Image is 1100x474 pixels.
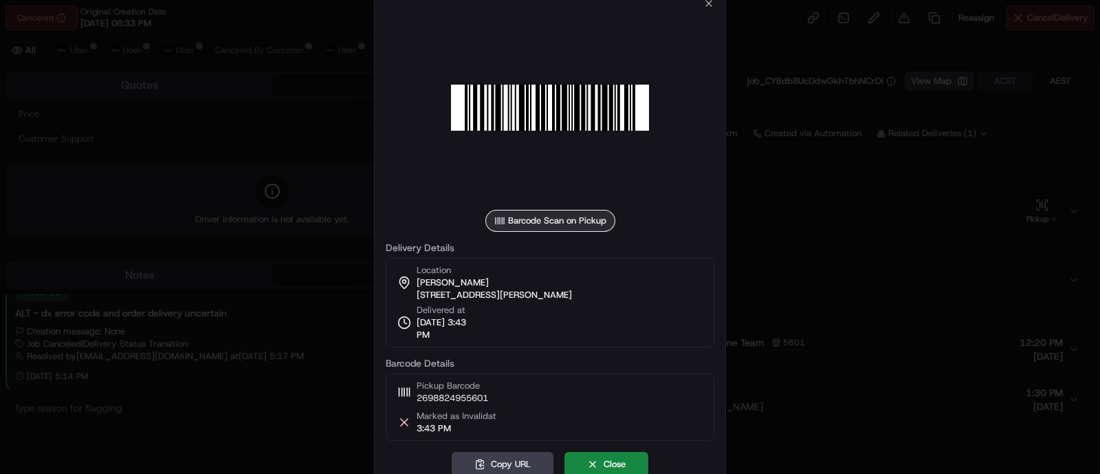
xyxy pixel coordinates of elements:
label: Barcode Details [386,358,714,368]
label: Delivery Details [386,243,714,252]
span: Location [417,264,451,277]
img: barcode_scan_on_pickup image [451,9,649,207]
span: Marked as Invalid at [417,410,496,422]
div: Barcode Scan on Pickup [485,210,615,232]
span: [PERSON_NAME] [417,277,489,289]
span: [DATE] 3:43 PM [417,316,480,341]
span: [STREET_ADDRESS][PERSON_NAME] [417,289,572,301]
span: Delivered at [417,304,480,316]
span: Pickup Barcode [417,380,488,392]
span: 3:43 PM [417,422,496,435]
span: 2698824955601 [417,392,488,405]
